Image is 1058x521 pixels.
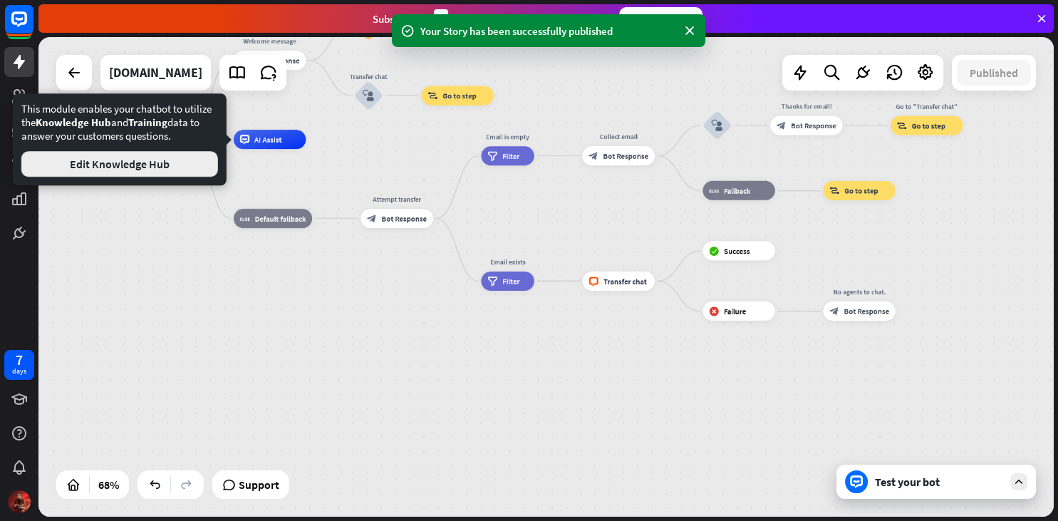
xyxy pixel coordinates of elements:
i: block_user_input [711,120,722,131]
span: Filter [502,276,519,286]
span: Bot Response [381,214,427,224]
span: Knowledge Hub [36,115,111,129]
div: This module enables your chatbot to utilize the and data to answer your customers questions. [21,102,218,177]
span: Fallback [724,186,750,196]
div: Test your bot [875,475,1003,489]
i: block_bot_response [829,306,839,316]
i: block_fallback [240,214,250,224]
span: Bot Response [603,151,648,161]
i: block_bot_response [777,120,787,130]
i: block_goto [897,120,907,130]
i: block_fallback [709,186,719,196]
span: Filter [502,151,519,161]
div: Email exists [474,257,541,267]
span: Failure [724,306,746,316]
div: No agents to chat. [816,287,903,297]
div: Go to "Transfer chat" [883,101,970,111]
div: Your Story has been successfully published [420,24,677,38]
i: block_goto [829,186,839,196]
div: Email is empty [474,132,541,142]
div: Collect email [575,132,662,142]
div: Thanks for email! [763,101,850,111]
i: block_bot_response [588,151,598,161]
a: 7 days [4,350,34,380]
i: filter [487,151,497,161]
i: block_bot_response [367,214,377,224]
div: days [12,366,26,376]
span: Bot Response [844,306,889,316]
button: Open LiveChat chat widget [11,6,54,48]
div: 3 [434,9,448,29]
span: Go to step [442,91,476,100]
i: block_success [709,246,719,256]
button: Edit Knowledge Hub [21,151,218,177]
div: 7 [16,354,23,366]
div: 68% [94,473,123,496]
span: Success [724,246,750,256]
div: Subscribe in days to get your first month for $1 [373,9,608,29]
span: Training [128,115,167,129]
div: Transfer chat [340,71,398,81]
div: indirimparki.com [109,55,202,91]
i: block_user_input [363,90,374,101]
i: block_goto [427,91,437,100]
span: Transfer chat [603,276,647,286]
i: block_livechat [588,276,598,286]
div: Attempt transfer [353,195,440,205]
i: block_failure [709,306,719,316]
span: Default fallback [255,214,306,224]
span: Go to step [912,120,945,130]
i: filter [487,276,497,286]
span: Support [239,473,279,496]
div: Welcome message [227,36,313,46]
span: AI Assist [254,135,282,145]
span: Bot Response [791,120,836,130]
span: Bot Response [254,56,300,66]
span: Go to step [844,186,878,196]
div: Subscribe now [619,7,702,30]
button: Published [957,60,1031,86]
